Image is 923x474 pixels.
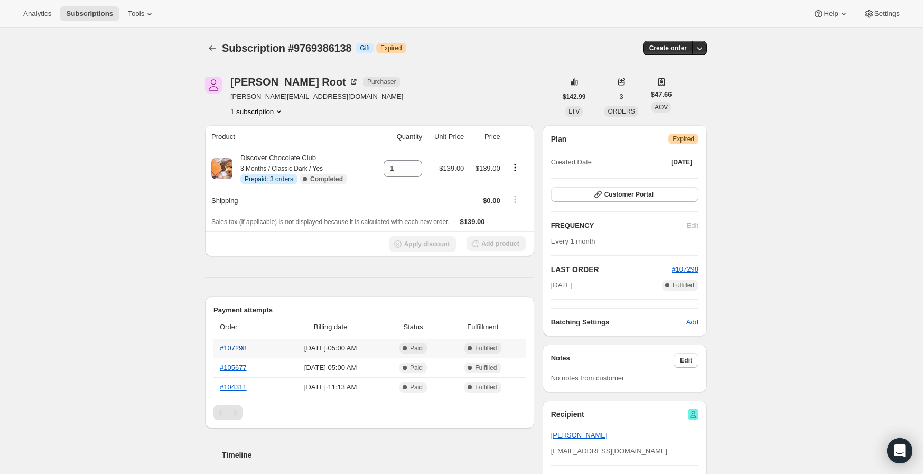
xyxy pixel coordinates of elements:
[222,450,534,460] h2: Timeline
[222,42,351,54] span: Subscription #9769386138
[608,108,635,115] span: ORDERS
[556,89,592,104] button: $142.99
[551,187,698,202] button: Customer Portal
[245,175,293,183] span: Prepaid: 3 orders
[674,353,698,368] button: Edit
[551,280,573,291] span: [DATE]
[425,125,467,148] th: Unit Price
[551,134,567,144] h2: Plan
[220,344,247,352] a: #107298
[563,92,585,101] span: $142.99
[281,343,380,354] span: [DATE] · 05:00 AM
[410,344,423,352] span: Paid
[213,315,278,339] th: Order
[220,383,247,391] a: #104311
[551,374,624,382] span: No notes from customer
[604,190,654,199] span: Customer Portal
[460,218,485,226] span: $139.00
[857,6,906,21] button: Settings
[672,265,698,273] a: #107298
[673,281,694,290] span: Fulfilled
[205,189,374,212] th: Shipping
[122,6,161,21] button: Tools
[281,363,380,373] span: [DATE] · 05:00 AM
[240,165,323,172] small: 3 Months / Classic Dark / Yes
[507,193,524,205] button: Shipping actions
[128,10,144,18] span: Tools
[410,364,423,372] span: Paid
[211,158,232,179] img: product img
[213,405,526,420] nav: Pagination
[374,125,425,148] th: Quantity
[230,77,359,87] div: [PERSON_NAME] Root
[887,438,912,463] div: Open Intercom Messenger
[551,157,592,168] span: Created Date
[551,317,686,328] h6: Batching Settings
[410,383,423,392] span: Paid
[475,383,497,392] span: Fulfilled
[60,6,119,21] button: Subscriptions
[230,106,284,117] button: Product actions
[686,317,698,328] span: Add
[680,314,705,331] button: Add
[613,89,630,104] button: 3
[568,108,580,115] span: LTV
[551,353,674,368] h3: Notes
[446,322,519,332] span: Fulfillment
[665,155,698,170] button: [DATE]
[824,10,838,18] span: Help
[672,264,698,275] button: #107298
[439,164,464,172] span: $139.00
[380,44,402,52] span: Expired
[360,44,370,52] span: Gift
[386,322,440,332] span: Status
[213,305,526,315] h2: Payment attempts
[211,218,450,226] span: Sales tax (if applicable) is not displayed because it is calculated with each new order.
[673,135,694,143] span: Expired
[205,77,222,94] span: Amanda Root
[551,447,667,455] span: [EMAIL_ADDRESS][DOMAIN_NAME]
[483,197,500,205] span: $0.00
[643,41,693,55] button: Create order
[551,237,595,245] span: Every 1 month
[671,158,692,166] span: [DATE]
[281,382,380,393] span: [DATE] · 11:13 AM
[551,264,672,275] h2: LAST ORDER
[651,89,672,100] span: $47.66
[205,125,374,148] th: Product
[680,356,692,365] span: Edit
[205,41,220,55] button: Subscriptions
[232,153,347,184] div: Discover Chocolate Club
[310,175,343,183] span: Completed
[551,431,608,439] a: [PERSON_NAME]
[649,44,687,52] span: Create order
[467,125,503,148] th: Price
[220,364,247,371] a: #105677
[874,10,900,18] span: Settings
[476,164,500,172] span: $139.00
[620,92,623,101] span: 3
[23,10,51,18] span: Analytics
[507,162,524,173] button: Product actions
[475,344,497,352] span: Fulfilled
[66,10,113,18] span: Subscriptions
[551,220,687,231] h2: FREQUENCY
[807,6,855,21] button: Help
[475,364,497,372] span: Fulfilled
[551,409,584,420] h2: Recipient
[655,104,668,111] span: AOV
[230,91,403,102] span: [PERSON_NAME][EMAIL_ADDRESS][DOMAIN_NAME]
[17,6,58,21] button: Analytics
[367,78,396,86] span: Purchaser
[281,322,380,332] span: Billing date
